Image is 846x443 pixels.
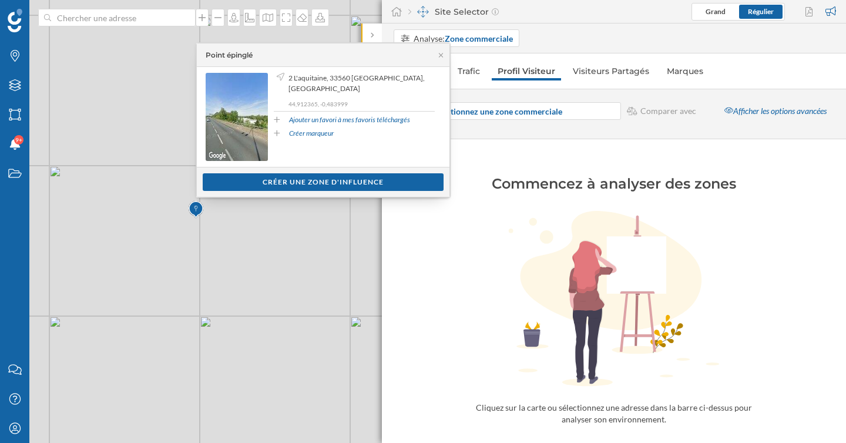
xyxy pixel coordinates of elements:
p: Réseau de magasins [367,41,378,118]
img: Marker [189,198,203,221]
div: Cliquez sur la carte ou sélectionnez une adresse dans la barre ci-dessus pour analyser son enviro... [464,402,764,425]
a: Ajouter un favori à mes favoris téléchargés [289,115,410,125]
span: Grand [706,7,726,16]
div: Point épinglé [206,50,253,61]
img: streetview [206,73,268,161]
strong: Sélectionnez une zone commerciale [431,106,562,116]
span: Assistance [23,8,80,19]
div: Site Selector [408,6,499,18]
a: Créer marqueur [289,128,334,139]
a: Profil Visiteur [492,62,561,80]
span: 9+ [15,134,22,146]
div: Afficher les options avancées [717,101,834,122]
div: Commencez à analyser des zones [426,174,802,193]
p: 44,912365, -0,483999 [288,100,435,108]
span: 2 L'aquitaine, 33560 [GEOGRAPHIC_DATA], [GEOGRAPHIC_DATA] [288,73,432,94]
a: Visiteurs Partagés [567,62,655,80]
div: Analyse: [414,32,513,45]
img: Logo Geoblink [8,9,22,32]
a: Trafic [452,62,486,80]
img: dashboards-manager.svg [417,6,429,18]
strong: Zone commerciale [445,33,513,43]
span: Régulier [748,7,774,16]
a: Marques [661,62,709,80]
span: Comparer avec [640,105,696,117]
